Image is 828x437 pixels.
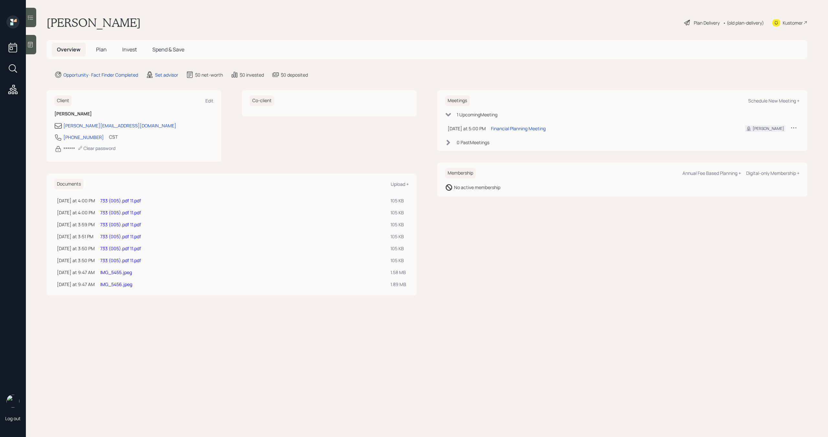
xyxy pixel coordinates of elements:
[445,168,476,178] h6: Membership
[390,233,406,240] div: 105 KB
[195,71,223,78] div: $0 net-worth
[122,46,137,53] span: Invest
[694,19,720,26] div: Plan Delivery
[63,122,176,129] div: [PERSON_NAME][EMAIL_ADDRESS][DOMAIN_NAME]
[281,71,308,78] div: $0 deposited
[57,257,95,264] div: [DATE] at 3:50 PM
[5,415,21,421] div: Log out
[100,245,141,251] a: 733 (005).pdf 11.pdf
[57,209,95,216] div: [DATE] at 4:00 PM
[682,170,741,176] div: Annual Fee Based Planning +
[748,98,800,104] div: Schedule New Meeting +
[155,71,178,78] div: Set advisor
[100,197,141,204] a: 733 (005).pdf 11.pdf
[390,281,406,288] div: 1.89 MB
[109,133,118,140] div: CST
[57,197,95,204] div: [DATE] at 4:00 PM
[47,16,141,30] h1: [PERSON_NAME]
[448,125,486,132] div: [DATE] at 5:00 PM
[57,233,95,240] div: [DATE] at 3:51 PM
[63,71,138,78] div: Opportunity · Fact Finder Completed
[57,245,95,252] div: [DATE] at 3:50 PM
[57,269,95,276] div: [DATE] at 9:47 AM
[723,19,764,26] div: • (old plan-delivery)
[100,281,132,287] a: IMG_5456.jpeg
[6,395,19,408] img: michael-russo-headshot.png
[63,134,104,141] div: [PHONE_NUMBER]
[491,125,546,132] div: Financial Planning Meeting
[390,269,406,276] div: 1.58 MB
[100,221,141,228] a: 733 (005).pdf 11.pdf
[390,209,406,216] div: 105 KB
[152,46,184,53] span: Spend & Save
[454,184,500,191] div: No active membership
[205,98,213,104] div: Edit
[390,197,406,204] div: 105 KB
[457,139,489,146] div: 0 Past Meeting s
[54,95,72,106] h6: Client
[100,269,132,275] a: IMG_5455.jpeg
[54,179,83,189] h6: Documents
[390,245,406,252] div: 105 KB
[783,19,803,26] div: Kustomer
[100,233,141,240] a: 733 (005).pdf 11.pdf
[746,170,800,176] div: Digital-only Membership +
[57,46,81,53] span: Overview
[96,46,107,53] span: Plan
[100,209,141,216] a: 733 (005).pdf 11.pdf
[78,145,115,151] div: Clear password
[390,257,406,264] div: 105 KB
[57,281,95,288] div: [DATE] at 9:47 AM
[391,181,409,187] div: Upload +
[54,111,213,117] h6: [PERSON_NAME]
[250,95,274,106] h6: Co-client
[390,221,406,228] div: 105 KB
[100,257,141,263] a: 733 (005).pdf 11.pdf
[457,111,497,118] div: 1 Upcoming Meeting
[57,221,95,228] div: [DATE] at 3:59 PM
[445,95,470,106] h6: Meetings
[240,71,264,78] div: $0 invested
[753,126,784,132] div: [PERSON_NAME]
